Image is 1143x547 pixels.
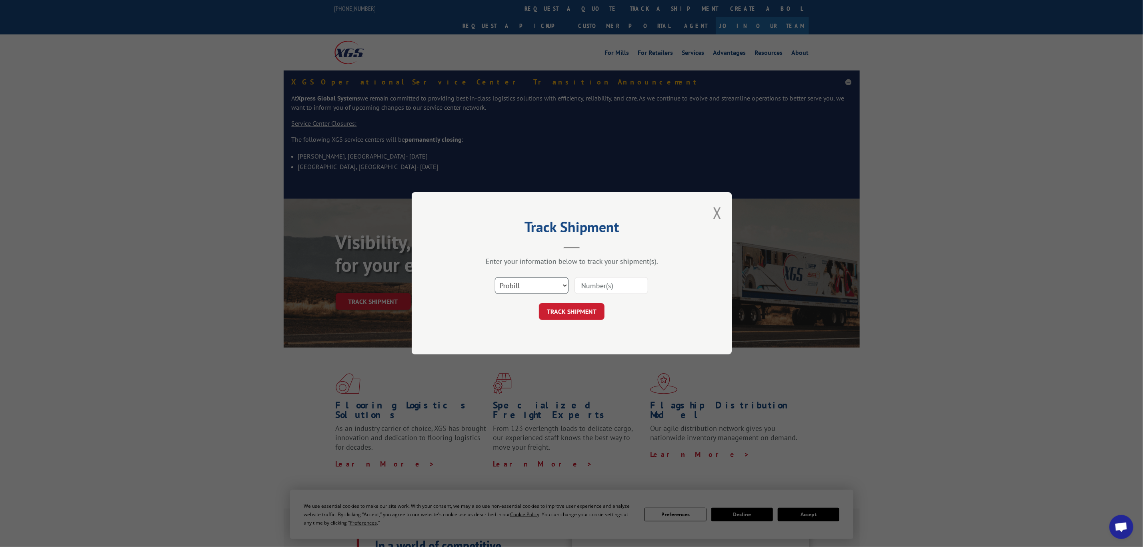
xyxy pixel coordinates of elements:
[1109,515,1133,539] a: Open chat
[452,221,692,237] h2: Track Shipment
[539,304,605,320] button: TRACK SHIPMENT
[713,202,722,223] button: Close modal
[452,257,692,266] div: Enter your information below to track your shipment(s).
[575,278,648,294] input: Number(s)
